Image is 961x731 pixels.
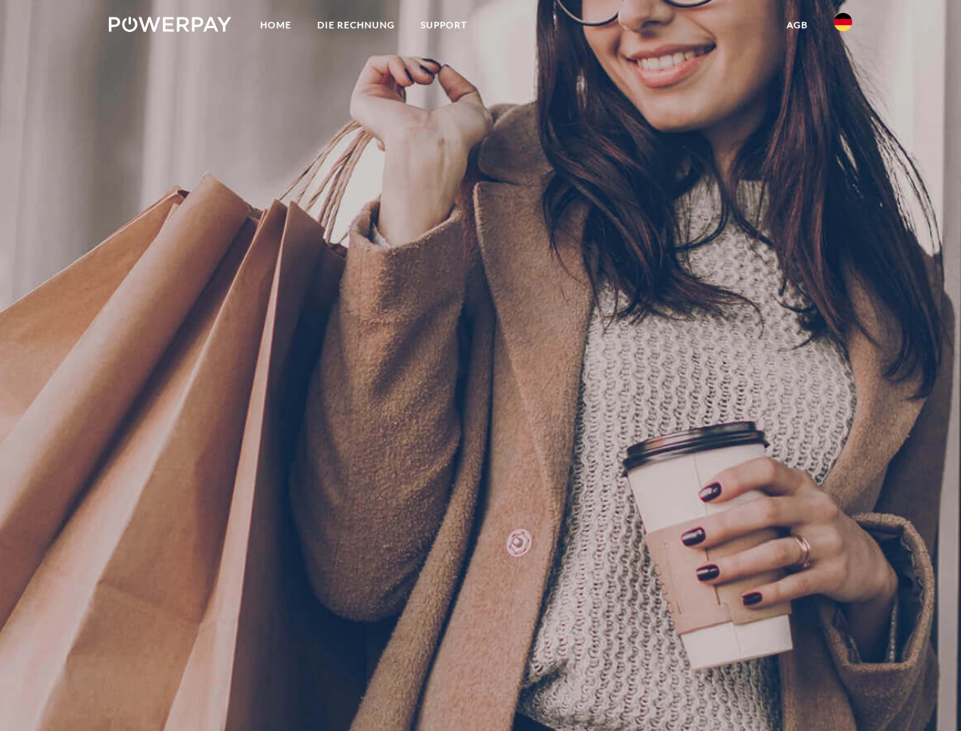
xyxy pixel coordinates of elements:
[109,17,231,32] img: logo-powerpay-white.svg
[834,13,852,31] img: de
[408,11,480,39] a: SUPPORT
[247,11,304,39] a: Home
[774,11,821,39] a: agb
[304,11,408,39] a: DIE RECHNUNG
